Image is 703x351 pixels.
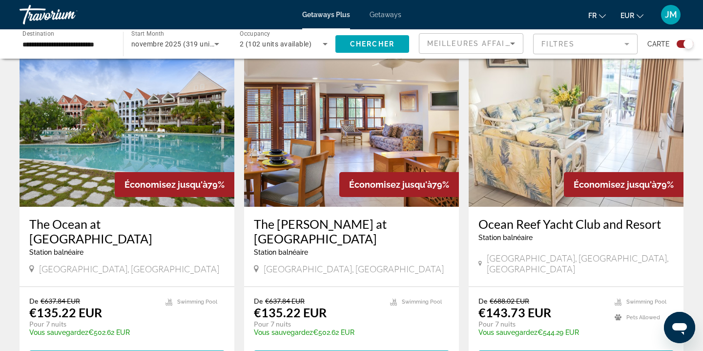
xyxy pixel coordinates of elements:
span: Swimming Pool [626,299,666,305]
p: Pour 7 nuits [254,320,380,329]
span: JM [665,10,677,20]
span: Station balnéaire [254,248,308,256]
a: The Ocean at [GEOGRAPHIC_DATA] [29,217,225,246]
a: Getaways Plus [302,11,350,19]
a: Ocean Reef Yacht Club and Resort [478,217,674,231]
mat-select: Sort by [427,38,515,49]
p: €143.73 EUR [478,305,551,320]
span: Swimming Pool [402,299,442,305]
img: A200I01X.jpg [244,50,459,207]
a: Travorium [20,2,117,27]
div: 79% [339,172,459,197]
span: Station balnéaire [478,234,533,241]
span: €637.84 EUR [265,297,305,305]
p: €502.62 EUR [254,329,380,336]
button: Filter [533,33,638,55]
p: Pour 7 nuits [478,320,605,329]
span: Vous sauvegardez [478,329,538,336]
span: Start Month [131,30,164,37]
button: Change currency [620,8,643,22]
span: Swimming Pool [177,299,217,305]
span: Meilleures affaires [427,40,521,47]
a: The [PERSON_NAME] at [GEOGRAPHIC_DATA] [254,217,449,246]
span: De [254,297,263,305]
span: Chercher [350,40,394,48]
span: 2 (102 units available) [240,40,311,48]
span: €637.84 EUR [41,297,80,305]
span: De [29,297,38,305]
a: Getaways [370,11,401,19]
span: fr [588,12,597,20]
span: Destination [22,30,54,37]
div: 79% [564,172,683,197]
span: [GEOGRAPHIC_DATA], [GEOGRAPHIC_DATA], [GEOGRAPHIC_DATA] [487,253,674,274]
button: Chercher [335,35,409,53]
p: Pour 7 nuits [29,320,156,329]
span: [GEOGRAPHIC_DATA], [GEOGRAPHIC_DATA] [264,263,444,274]
span: novembre 2025 (319 units available) [131,40,249,48]
span: €688.02 EUR [490,297,529,305]
p: €502.62 EUR [29,329,156,336]
img: 2093I01L.jpg [469,50,683,207]
span: Économisez jusqu'à [124,179,207,190]
span: Vous sauvegardez [254,329,313,336]
span: Vous sauvegardez [29,329,88,336]
span: Carte [647,37,669,51]
span: Occupancy [240,30,270,37]
div: 79% [115,172,234,197]
span: Économisez jusqu'à [574,179,657,190]
button: Change language [588,8,606,22]
span: [GEOGRAPHIC_DATA], [GEOGRAPHIC_DATA] [39,263,219,274]
iframe: Bouton de lancement de la fenêtre de messagerie [664,312,695,343]
span: EUR [620,12,634,20]
p: €544.29 EUR [478,329,605,336]
img: 4063O01X.jpg [20,50,234,207]
span: Station balnéaire [29,248,83,256]
button: User Menu [658,4,683,25]
span: Pets Allowed [626,314,660,321]
span: De [478,297,487,305]
p: €135.22 EUR [29,305,102,320]
p: €135.22 EUR [254,305,327,320]
span: Économisez jusqu'à [349,179,432,190]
